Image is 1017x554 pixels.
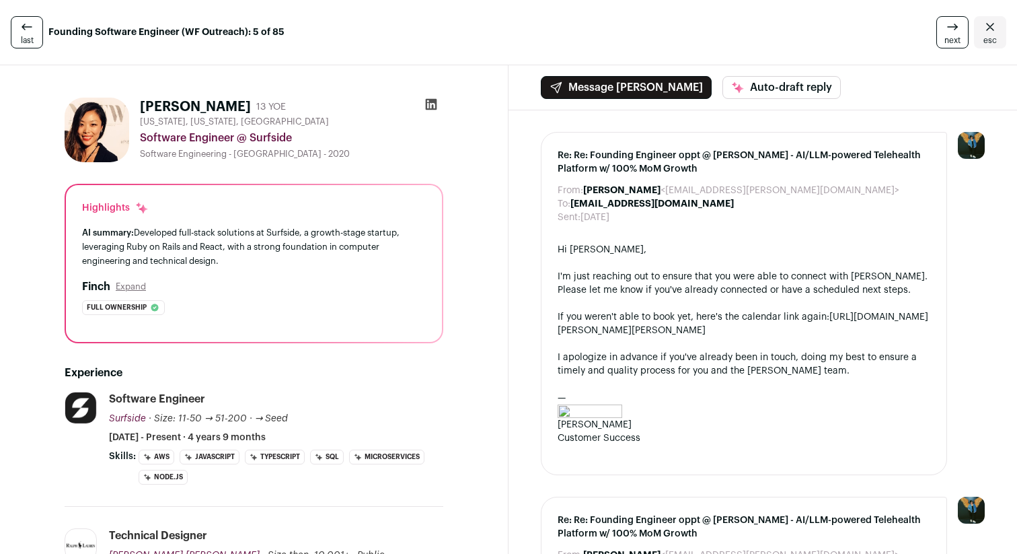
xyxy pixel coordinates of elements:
div: Developed full-stack solutions at Surfside, a growth-stage startup, leveraging Ruby on Rails and ... [82,226,426,268]
span: Re: Re: Founding Engineer oppt @ [PERSON_NAME] - AI/LLM-powered Telehealth Platform w/ 100% MoM G... [558,514,930,541]
img: 12031951-medium_jpg [958,497,985,524]
span: Skills: [109,450,136,463]
span: → Seed [255,414,289,423]
dd: [DATE] [580,211,609,224]
div: — [558,391,930,405]
div: Software Engineer @ Surfside [140,130,443,146]
span: next [944,35,961,46]
button: Message [PERSON_NAME] [541,76,712,99]
div: Software Engineer [109,392,205,407]
img: 4b061032a2c93a0302b14603f0f7c190fa772b7ebaee2ececb527c62a4db30ba.png [65,392,96,423]
span: · [250,412,252,425]
li: JavaScript [180,450,239,464]
div: Technical Designer [109,528,207,543]
b: [PERSON_NAME] [583,186,661,195]
b: [EMAIL_ADDRESS][DOMAIN_NAME] [570,199,734,209]
div: Customer Success [558,431,930,445]
li: Node.js [139,470,188,485]
a: Close [974,16,1006,48]
span: AI summary: [82,228,134,237]
div: Highlights [82,201,149,215]
div: [PERSON_NAME] [558,418,930,431]
div: Hi [PERSON_NAME], [558,243,930,256]
span: · Size: 11-50 → 51-200 [149,414,247,423]
span: Surfside [109,414,146,423]
span: [US_STATE], [US_STATE], [GEOGRAPHIC_DATA] [140,116,329,127]
div: I apologize in advance if you've already been in touch, doing my best to ensure a timely and qual... [558,351,930,378]
img: 3bb2231863ae9de08472ef2ef4a2dac1ee0586f33c63fc4f457dc7e7d531b287.jpg [65,98,129,162]
button: Auto-draft reply [722,76,841,99]
dt: From: [558,184,583,197]
img: AD_4nXfN_Wdbo-9dN62kpSIH8EszFLdSX9Ee2SmTdSe9uclOz2fvlvqi_K2NFv-j8qjgcrqPyhWTkoaG637ThTiP2dTyvP11O... [558,405,622,418]
li: AWS [139,450,174,464]
div: If you weren't able to book yet, here's the calendar link again: [558,310,930,337]
div: 13 YOE [256,100,286,114]
span: esc [983,35,997,46]
div: I'm just reaching out to ensure that you were able to connect with [PERSON_NAME]. Please let me k... [558,270,930,297]
h2: Finch [82,279,110,295]
a: last [11,16,43,48]
li: TypeScript [245,450,305,464]
a: next [936,16,969,48]
strong: Founding Software Engineer (WF Outreach): 5 of 85 [48,26,285,39]
span: Re: Re: Founding Engineer oppt @ [PERSON_NAME] - AI/LLM-powered Telehealth Platform w/ 100% MoM G... [558,149,930,176]
button: Expand [116,281,146,292]
img: c4fa7cd0146da0541e2d56b221c3e2e1a5179f062b414a630e40e16360f51264.png [65,541,96,549]
dt: Sent: [558,211,580,224]
li: Microservices [349,450,424,464]
h2: Experience [65,365,443,381]
span: Full ownership [87,301,147,314]
dt: To: [558,197,570,211]
li: SQL [310,450,344,464]
span: [DATE] - Present · 4 years 9 months [109,431,266,444]
h1: [PERSON_NAME] [140,98,251,116]
span: last [21,35,34,46]
img: 12031951-medium_jpg [958,132,985,159]
div: Software Engineering - [GEOGRAPHIC_DATA] - 2020 [140,149,443,160]
dd: <[EMAIL_ADDRESS][PERSON_NAME][DOMAIN_NAME]> [583,184,899,197]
